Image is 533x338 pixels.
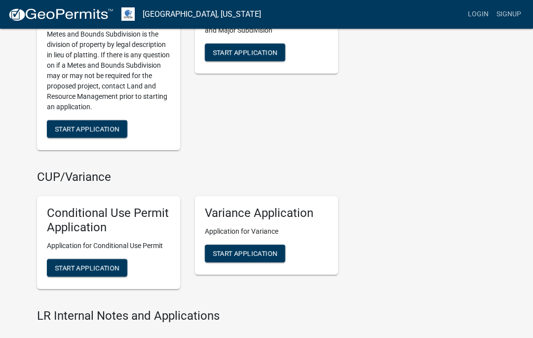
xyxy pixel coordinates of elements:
h4: CUP/Variance [37,170,338,184]
a: Login [464,5,493,24]
span: Start Application [213,48,277,56]
p: Application for Conditional Use Permit [47,241,170,251]
button: Start Application [205,245,285,262]
img: Otter Tail County, Minnesota [121,7,135,21]
p: Application for Variance [205,226,328,237]
span: Start Application [213,249,277,257]
h5: Variance Application [205,206,328,220]
p: Metes and Bounds Subdivision is the division of property by legal description in lieu of platting... [47,29,170,112]
h4: LR Internal Notes and Applications [37,309,338,323]
button: Start Application [47,120,127,138]
a: Signup [493,5,525,24]
span: Start Application [55,263,119,271]
button: Start Application [47,259,127,277]
a: [GEOGRAPHIC_DATA], [US_STATE] [143,6,261,23]
span: Start Application [55,125,119,133]
h5: Conditional Use Permit Application [47,206,170,235]
button: Start Application [205,43,285,61]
